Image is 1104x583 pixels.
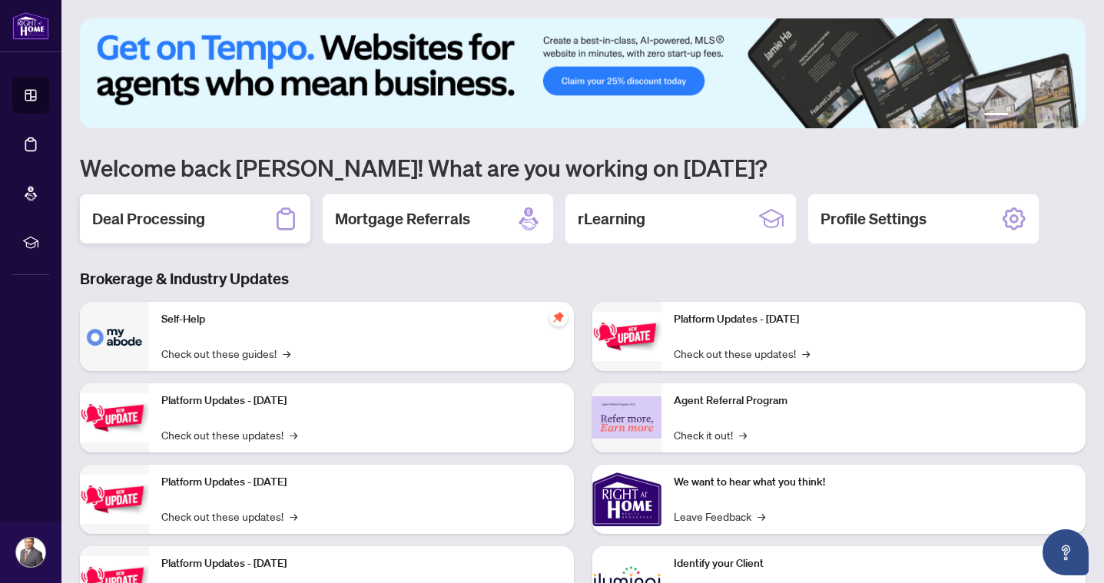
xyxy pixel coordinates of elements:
[161,393,562,409] p: Platform Updates - [DATE]
[1064,113,1070,119] button: 6
[161,426,297,443] a: Check out these updates!→
[161,345,290,362] a: Check out these guides!→
[674,555,1074,572] p: Identify your Client
[674,311,1074,328] p: Platform Updates - [DATE]
[80,475,149,523] img: Platform Updates - July 21, 2025
[92,208,205,230] h2: Deal Processing
[161,474,562,491] p: Platform Updates - [DATE]
[592,465,661,534] img: We want to hear what you think!
[283,345,290,362] span: →
[592,312,661,360] img: Platform Updates - June 23, 2025
[161,555,562,572] p: Platform Updates - [DATE]
[984,113,1009,119] button: 1
[1015,113,1021,119] button: 2
[80,18,1086,128] img: Slide 0
[80,268,1086,290] h3: Brokerage & Industry Updates
[592,396,661,439] img: Agent Referral Program
[758,508,765,525] span: →
[674,508,765,525] a: Leave Feedback→
[549,308,568,326] span: pushpin
[674,393,1074,409] p: Agent Referral Program
[1043,529,1089,575] button: Open asap
[821,208,927,230] h2: Profile Settings
[16,538,45,567] img: Profile Icon
[739,426,747,443] span: →
[80,153,1086,182] h1: Welcome back [PERSON_NAME]! What are you working on [DATE]?
[674,345,810,362] a: Check out these updates!→
[290,508,297,525] span: →
[1027,113,1033,119] button: 3
[578,208,645,230] h2: rLearning
[674,474,1074,491] p: We want to hear what you think!
[161,311,562,328] p: Self-Help
[1039,113,1046,119] button: 4
[1052,113,1058,119] button: 5
[161,508,297,525] a: Check out these updates!→
[335,208,470,230] h2: Mortgage Referrals
[80,302,149,371] img: Self-Help
[12,12,49,40] img: logo
[80,393,149,442] img: Platform Updates - September 16, 2025
[290,426,297,443] span: →
[674,426,747,443] a: Check it out!→
[802,345,810,362] span: →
